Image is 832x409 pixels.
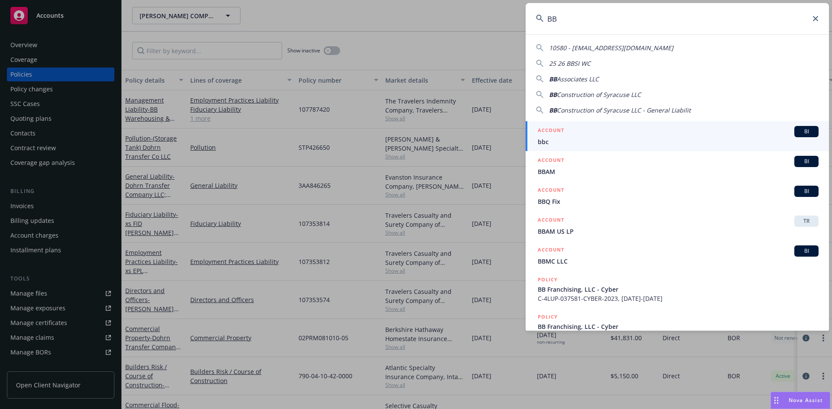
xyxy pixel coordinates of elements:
span: Construction of Syracuse LLC - General Liabilit [557,106,691,114]
h5: POLICY [538,275,558,284]
h5: ACCOUNT [538,186,564,196]
h5: ACCOUNT [538,156,564,166]
span: C-4LUP-037581-CYBER-2023, [DATE]-[DATE] [538,294,819,303]
a: ACCOUNTTRBBAM US LP [526,211,829,241]
a: POLICYBB Franchising, LLC - Cyber [526,308,829,345]
span: TR [798,217,815,225]
span: BI [798,128,815,135]
span: BB [549,90,557,99]
span: BBQ Fix [538,197,819,206]
span: BI [798,158,815,165]
a: POLICYBB Franchising, LLC - CyberC-4LUP-037581-CYBER-2023, [DATE]-[DATE] [526,271,829,308]
span: BBAM US LP [538,227,819,236]
a: ACCOUNTBIBBAM [526,151,829,181]
span: BB Franchising, LLC - Cyber [538,285,819,294]
span: bbc [538,137,819,146]
h5: ACCOUNT [538,126,564,136]
span: BBMC LLC [538,257,819,266]
span: Nova Assist [789,396,823,404]
span: BB Franchising, LLC - Cyber [538,322,819,331]
span: Associates LLC [557,75,599,83]
span: BB [549,75,557,83]
h5: ACCOUNT [538,245,564,256]
span: BBAM [538,167,819,176]
span: 25 26 BBSI WC [549,59,591,68]
span: Construction of Syracuse LLC [557,90,641,99]
h5: ACCOUNT [538,216,564,226]
button: Nova Assist [770,392,830,409]
span: BB [549,106,557,114]
span: BI [798,247,815,255]
input: Search... [526,3,829,34]
div: Drag to move [771,392,782,409]
span: 10580 - [EMAIL_ADDRESS][DOMAIN_NAME] [549,44,673,52]
a: ACCOUNTBIbbc [526,121,829,151]
span: BI [798,187,815,195]
a: ACCOUNTBIBBQ Fix [526,181,829,211]
h5: POLICY [538,312,558,321]
a: ACCOUNTBIBBMC LLC [526,241,829,271]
